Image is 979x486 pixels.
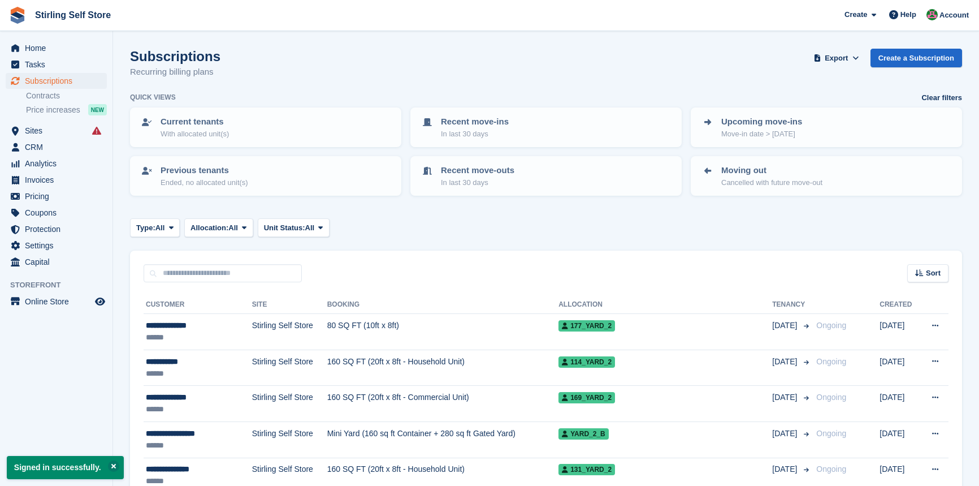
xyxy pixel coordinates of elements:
span: Invoices [25,172,93,188]
p: In last 30 days [441,177,514,188]
a: menu [6,57,107,72]
p: Recent move-ins [441,115,509,128]
span: Subscriptions [25,73,93,89]
p: Recent move-outs [441,164,514,177]
span: Account [939,10,969,21]
td: Mini Yard (160 sq ft Container + 280 sq ft Gated Yard) [327,422,559,458]
span: Pricing [25,188,93,204]
span: Type: [136,222,155,234]
a: Moving out Cancelled with future move-out [692,157,961,195]
span: 114_Yard_2 [558,356,615,368]
span: [DATE] [772,356,799,368]
th: Allocation [558,296,772,314]
p: Recurring billing plans [130,66,220,79]
img: stora-icon-8386f47178a22dfd0bd8f6a31ec36ba5ce8667c1dd55bd0f319d3a0aa187defe.svg [9,7,26,24]
h6: Quick views [130,92,176,102]
span: Sites [25,123,93,139]
span: [DATE] [772,463,799,475]
span: Tasks [25,57,93,72]
span: [DATE] [772,320,799,332]
th: Tenancy [772,296,812,314]
a: Preview store [93,295,107,308]
th: Customer [144,296,252,314]
span: All [305,222,315,234]
span: Sort [926,268,941,279]
td: Stirling Self Store [252,422,327,458]
span: [DATE] [772,392,799,403]
p: Move-in date > [DATE] [721,128,802,140]
span: Analytics [25,156,93,171]
button: Allocation: All [184,218,253,237]
button: Type: All [130,218,180,237]
p: Signed in successfully. [7,456,124,479]
span: Allocation: [190,222,228,234]
p: Upcoming move-ins [721,115,802,128]
a: menu [6,123,107,139]
a: menu [6,188,107,204]
a: Stirling Self Store [31,6,115,24]
td: Stirling Self Store [252,386,327,422]
a: Upcoming move-ins Move-in date > [DATE] [692,109,961,146]
a: menu [6,73,107,89]
td: 160 SQ FT (20ft x 8ft - Commercial Unit) [327,386,559,422]
span: Storefront [10,279,112,291]
span: All [228,222,238,234]
a: Recent move-ins In last 30 days [411,109,681,146]
a: Previous tenants Ended, no allocated unit(s) [131,157,400,195]
a: Clear filters [921,92,962,104]
a: Contracts [26,91,107,101]
a: menu [6,205,107,221]
a: menu [6,221,107,237]
p: Moving out [721,164,822,177]
span: Settings [25,238,93,253]
img: Lucy [926,9,938,20]
th: Booking [327,296,559,314]
td: Stirling Self Store [252,314,327,350]
p: Cancelled with future move-out [721,177,822,188]
span: [DATE] [772,428,799,440]
button: Export [812,49,861,67]
td: Stirling Self Store [252,350,327,386]
span: Ongoing [816,321,846,330]
span: Yard_2_B [558,428,609,440]
td: [DATE] [880,350,919,386]
td: [DATE] [880,386,919,422]
span: Coupons [25,205,93,221]
th: Created [880,296,919,314]
a: menu [6,40,107,56]
h1: Subscriptions [130,49,220,64]
span: Ongoing [816,429,846,438]
td: 80 SQ FT (10ft x 8ft) [327,314,559,350]
p: In last 30 days [441,128,509,140]
a: Current tenants With allocated unit(s) [131,109,400,146]
a: menu [6,156,107,171]
a: menu [6,139,107,155]
th: Site [252,296,327,314]
td: [DATE] [880,314,919,350]
span: 169_Yard_2 [558,392,615,403]
a: Recent move-outs In last 30 days [411,157,681,195]
p: With allocated unit(s) [161,128,229,140]
td: 160 SQ FT (20ft x 8ft - Household Unit) [327,350,559,386]
span: Unit Status: [264,222,305,234]
a: menu [6,172,107,188]
span: Ongoing [816,393,846,402]
i: Smart entry sync failures have occurred [92,126,101,135]
span: Online Store [25,294,93,309]
button: Unit Status: All [258,218,330,237]
span: Protection [25,221,93,237]
span: Export [825,53,848,64]
div: NEW [88,104,107,115]
a: menu [6,294,107,309]
span: Help [900,9,916,20]
span: Home [25,40,93,56]
a: menu [6,238,107,253]
span: Ongoing [816,465,846,474]
td: [DATE] [880,422,919,458]
span: Create [844,9,867,20]
span: Price increases [26,105,80,115]
a: Price increases NEW [26,104,107,116]
a: Create a Subscription [870,49,962,67]
p: Previous tenants [161,164,248,177]
p: Current tenants [161,115,229,128]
